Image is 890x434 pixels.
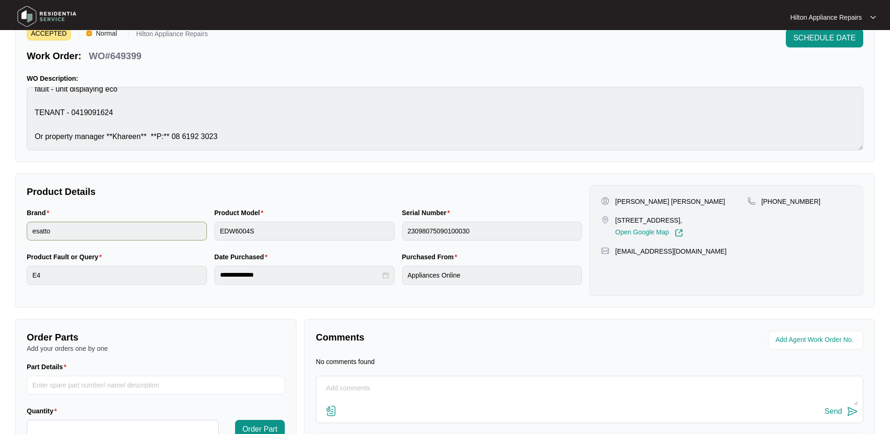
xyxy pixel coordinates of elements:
[790,13,862,22] p: Hilton Appliance Repairs
[326,405,337,417] img: file-attachment-doc.svg
[601,197,609,205] img: user-pin
[825,407,842,416] div: Send
[136,31,208,40] p: Hilton Appliance Repairs
[615,247,726,256] p: [EMAIL_ADDRESS][DOMAIN_NAME]
[402,208,454,217] label: Serial Number
[214,252,271,262] label: Date Purchased
[747,197,756,205] img: map-pin
[776,334,858,346] input: Add Agent Work Order No.
[27,87,863,150] textarea: fault - unit displaying eco TENANT - 0419091624 Or property manager **Khareen** **P:** 08 6192 3023
[27,252,106,262] label: Product Fault or Query
[761,197,821,206] p: [PHONE_NUMBER]
[27,74,863,83] p: WO Description:
[86,31,92,36] img: Vercel Logo
[27,362,70,372] label: Part Details
[27,406,61,416] label: Quantity
[89,49,141,62] p: WO#649399
[27,266,207,285] input: Product Fault or Query
[675,229,683,237] img: Link-External
[615,197,725,206] p: [PERSON_NAME] [PERSON_NAME]
[27,376,285,395] input: Part Details
[786,29,863,47] button: SCHEDULE DATE
[220,270,380,280] input: Date Purchased
[870,15,876,20] img: dropdown arrow
[27,185,582,198] p: Product Details
[847,406,858,417] img: send-icon.svg
[214,208,267,217] label: Product Model
[793,32,856,44] span: SCHEDULE DATE
[316,331,583,344] p: Comments
[316,357,374,366] p: No comments found
[14,2,80,31] img: residentia service logo
[214,222,395,240] input: Product Model
[615,229,683,237] a: Open Google Map
[92,26,121,40] span: Normal
[27,331,285,344] p: Order Parts
[615,216,683,225] p: [STREET_ADDRESS],
[825,405,858,418] button: Send
[27,222,207,240] input: Brand
[27,208,53,217] label: Brand
[27,49,81,62] p: Work Order:
[402,266,582,285] input: Purchased From
[27,344,285,353] p: Add your orders one by one
[601,216,609,224] img: map-pin
[27,26,71,40] span: ACCEPTED
[601,247,609,255] img: map-pin
[402,222,582,240] input: Serial Number
[402,252,461,262] label: Purchased From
